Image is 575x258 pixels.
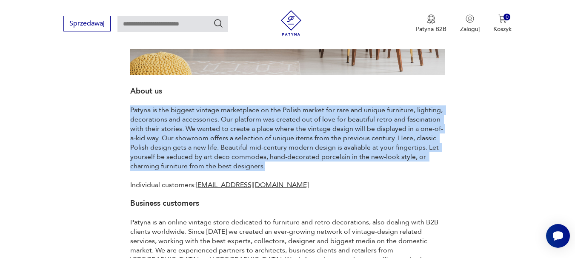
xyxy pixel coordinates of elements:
img: Patyna - sklep z meblami i dekoracjami vintage [278,10,304,36]
p: Zaloguj [460,25,480,33]
img: Ikona medalu [427,14,435,24]
button: Zaloguj [460,14,480,33]
a: [EMAIL_ADDRESS][DOMAIN_NAME] [196,180,309,190]
div: 0 [503,14,511,21]
iframe: Smartsupp widget button [546,224,570,248]
button: Szukaj [213,18,223,28]
p: Individual customers: [130,180,445,190]
a: Sprzedawaj [63,21,111,27]
strong: About us [130,86,162,96]
p: Koszyk [493,25,512,33]
strong: Business customers [130,198,199,209]
a: Ikona medaluPatyna B2B [416,14,446,33]
button: 0Koszyk [493,14,512,33]
img: Ikona koszyka [498,14,507,23]
button: Sprzedawaj [63,16,111,31]
button: Patyna B2B [416,14,446,33]
img: Ikonka użytkownika [466,14,474,23]
p: Patyna B2B [416,25,446,33]
p: Patyna is the biggest vintage marketplace on the Polish market for rare and unique furniture, lig... [130,105,445,171]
